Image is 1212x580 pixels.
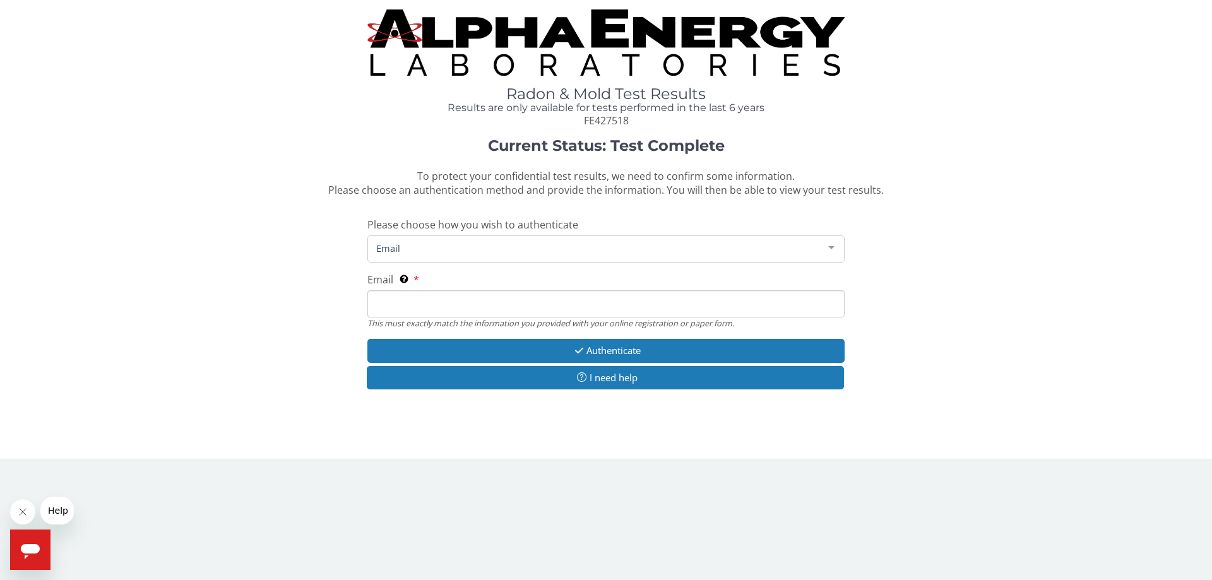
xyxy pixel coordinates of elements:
[367,102,845,114] h4: Results are only available for tests performed in the last 6 years
[10,499,35,524] iframe: Close message
[367,366,844,389] button: I need help
[488,136,725,155] strong: Current Status: Test Complete
[328,169,884,198] span: To protect your confidential test results, we need to confirm some information. Please choose an ...
[367,86,845,102] h1: Radon & Mold Test Results
[367,339,845,362] button: Authenticate
[367,9,845,76] img: TightCrop.jpg
[367,273,393,287] span: Email
[10,530,50,570] iframe: Button to launch messaging window
[584,114,629,127] span: FE427518
[367,218,578,232] span: Please choose how you wish to authenticate
[367,317,845,329] div: This must exactly match the information you provided with your online registration or paper form.
[40,497,74,524] iframe: Message from company
[373,241,819,255] span: Email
